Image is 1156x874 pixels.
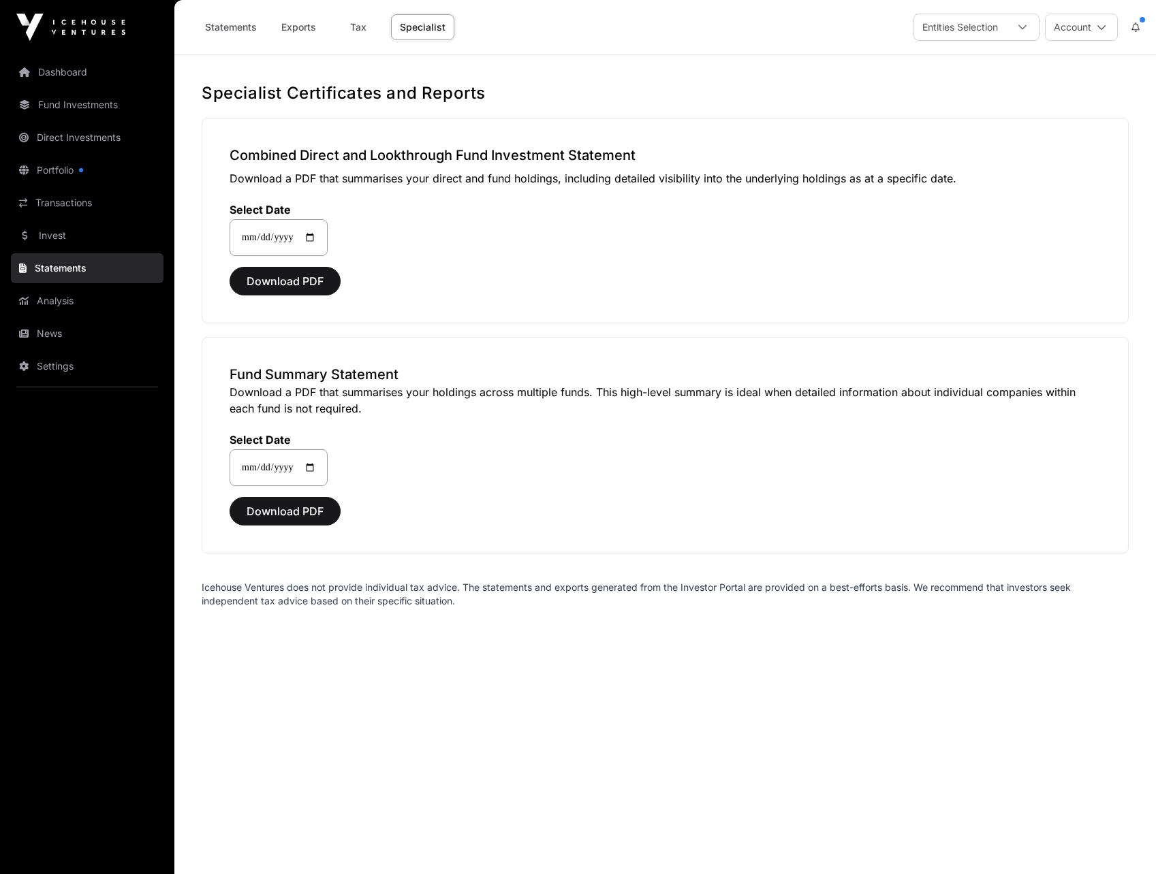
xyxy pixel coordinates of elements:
[11,253,163,283] a: Statements
[391,14,454,40] a: Specialist
[16,14,125,41] img: Icehouse Ventures Logo
[230,365,1101,384] h3: Fund Summary Statement
[230,203,328,216] label: Select Date
[11,90,163,120] a: Fund Investments
[230,267,341,295] button: Download PDF
[11,57,163,87] a: Dashboard
[331,14,386,40] a: Tax
[230,146,1101,165] h3: Combined Direct and Lookthrough Fund Investment Statement
[230,497,341,525] button: Download PDF
[202,581,1129,608] p: Icehouse Ventures does not provide individual tax advice. The statements and exports generated fr...
[11,351,163,381] a: Settings
[11,188,163,218] a: Transactions
[11,221,163,250] a: Invest
[230,433,328,447] label: Select Date
[230,170,1101,187] p: Download a PDF that summarises your direct and fund holdings, including detailed visibility into ...
[247,273,324,289] span: Download PDF
[1088,809,1156,874] iframe: Chat Widget
[230,280,341,294] a: Download PDF
[11,155,163,185] a: Portfolio
[247,503,324,519] span: Download PDF
[230,384,1101,417] p: Download a PDF that summarises your holdings across multiple funds. This high-level summary is id...
[11,286,163,316] a: Analysis
[914,14,1006,40] div: Entities Selection
[1045,14,1118,41] button: Account
[271,14,326,40] a: Exports
[11,319,163,349] a: News
[11,123,163,152] a: Direct Investments
[202,82,1129,104] h1: Specialist Certificates and Reports
[196,14,266,40] a: Statements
